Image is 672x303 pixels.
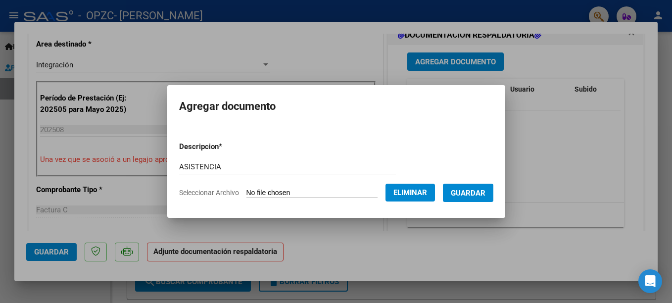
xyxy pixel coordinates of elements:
span: Guardar [451,189,485,198]
span: Seleccionar Archivo [179,189,239,197]
button: Eliminar [385,184,435,202]
button: Guardar [443,184,493,202]
h2: Agregar documento [179,97,493,116]
p: Descripcion [179,141,274,152]
span: Eliminar [393,188,427,197]
div: Open Intercom Messenger [638,269,662,293]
